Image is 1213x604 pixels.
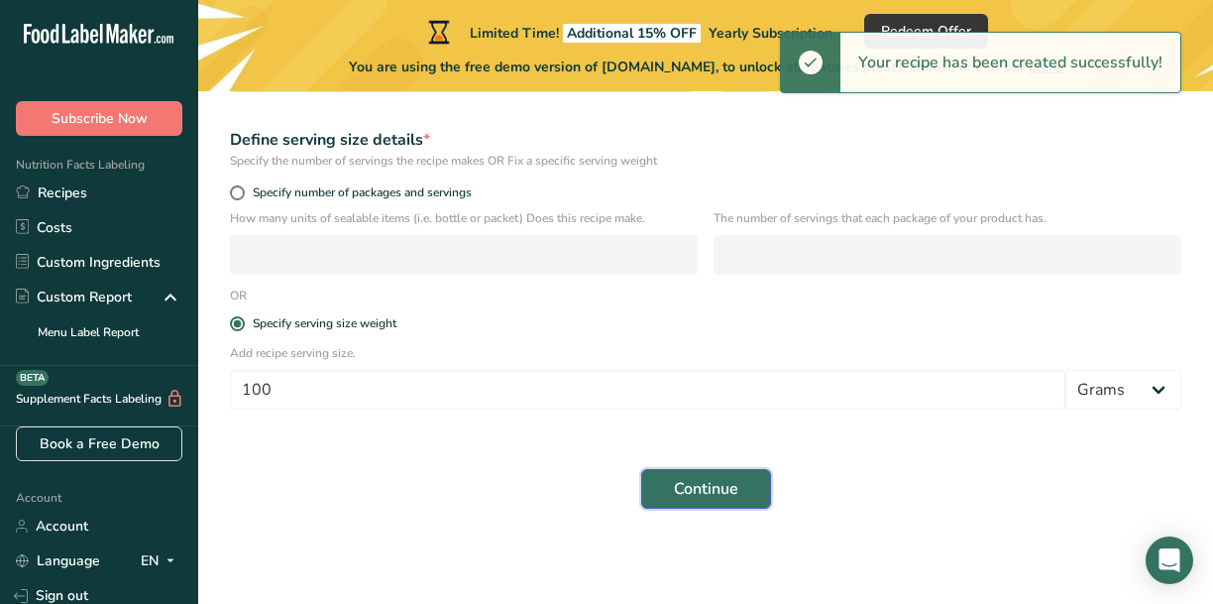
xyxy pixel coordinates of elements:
[230,344,1181,362] p: Add recipe serving size.
[881,21,971,42] span: Redeem Offer
[349,57,1063,77] span: You are using the free demo version of [DOMAIN_NAME], to unlock all features please choose one of...
[840,33,1180,92] div: Your recipe has been created successfully!
[424,20,832,44] div: Limited Time!
[230,209,698,227] p: How many units of sealable items (i.e. bottle or packet) Does this recipe make.
[230,128,1181,152] div: Define serving size details
[641,469,771,509] button: Continue
[16,287,132,307] div: Custom Report
[16,101,182,136] button: Subscribe Now
[253,316,396,331] div: Specify serving size weight
[245,185,472,200] span: Specify number of packages and servings
[709,24,832,43] span: Yearly Subscription
[141,549,182,573] div: EN
[16,426,182,461] a: Book a Free Demo
[230,370,1065,410] input: Type your serving size here
[714,209,1181,227] p: The number of servings that each package of your product has.
[563,24,701,43] span: Additional 15% OFF
[218,287,259,304] div: OR
[1146,537,1193,584] div: Open Intercom Messenger
[16,544,100,578] a: Language
[864,14,988,49] button: Redeem Offer
[16,370,49,386] div: BETA
[674,477,738,501] span: Continue
[230,152,1181,170] div: Specify the number of servings the recipe makes OR Fix a specific serving weight
[52,108,148,129] span: Subscribe Now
